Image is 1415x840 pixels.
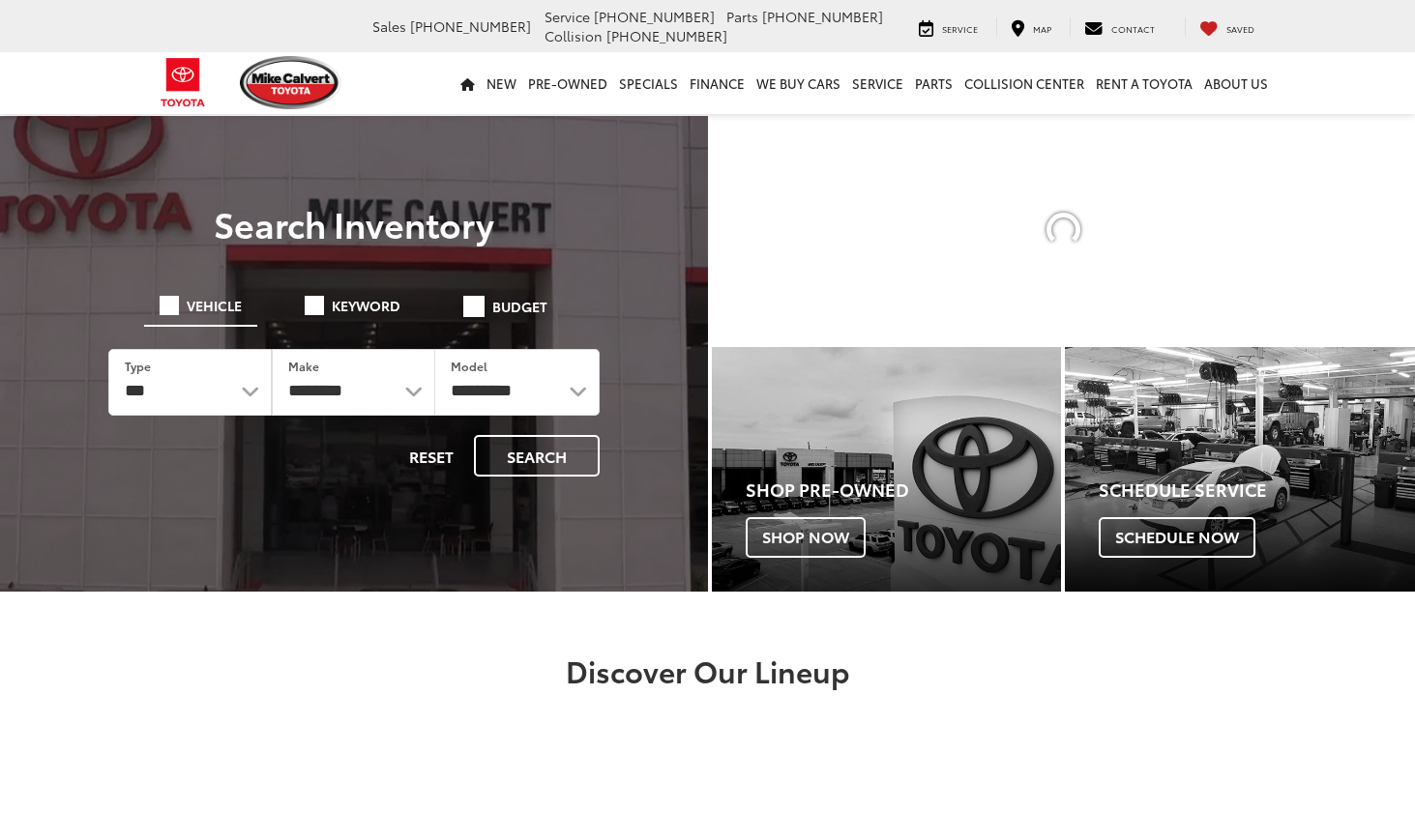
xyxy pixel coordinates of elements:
a: Parts [909,52,958,114]
span: Shop Now [746,517,866,558]
button: Search [474,435,600,477]
a: About Us [1198,52,1274,114]
a: Collision Center [958,52,1090,114]
span: [PHONE_NUMBER] [762,7,883,26]
a: Finance [684,52,751,114]
a: Map [996,17,1066,37]
h2: Discover Our Lineup [26,654,1390,686]
span: Saved [1226,22,1254,35]
span: Parts [726,7,758,26]
img: Mike Calvert Toyota [240,56,342,109]
span: Service [545,7,590,26]
h4: Schedule Service [1099,480,1415,500]
a: WE BUY CARS [751,52,846,114]
span: [PHONE_NUMBER] [606,26,727,45]
a: Home [455,52,481,114]
span: Collision [545,26,603,45]
span: Keyword [332,299,400,312]
a: Shop Pre-Owned Shop Now [712,347,1062,592]
a: Rent a Toyota [1090,52,1198,114]
a: Service [904,17,992,37]
span: Map [1033,22,1051,35]
h4: Shop Pre-Owned [746,480,1062,500]
a: Specials [613,52,684,114]
label: Model [451,358,487,374]
label: Type [125,358,151,374]
img: Toyota [147,51,220,114]
label: Make [288,358,319,374]
a: Service [846,52,909,114]
div: Toyota [712,347,1062,592]
button: Reset [393,435,470,477]
span: Budget [492,300,547,313]
a: New [481,52,522,114]
span: Contact [1111,22,1155,35]
div: Toyota [1065,347,1415,592]
a: Contact [1070,17,1169,37]
h3: Search Inventory [81,204,627,243]
span: Vehicle [187,299,242,312]
span: Service [942,22,978,35]
span: [PHONE_NUMBER] [410,16,531,36]
span: [PHONE_NUMBER] [594,7,715,26]
a: Schedule Service Schedule Now [1065,347,1415,592]
a: My Saved Vehicles [1185,17,1269,37]
span: Schedule Now [1099,517,1255,558]
a: Pre-Owned [522,52,613,114]
span: Sales [372,16,406,36]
